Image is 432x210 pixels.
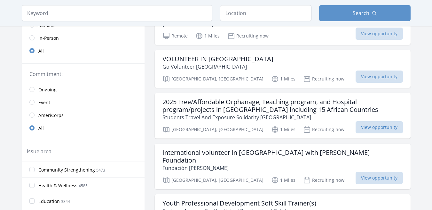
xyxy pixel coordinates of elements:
a: International volunteer in [GEOGRAPHIC_DATA] with [PERSON_NAME] Foundation Fundación [PERSON_NAME... [155,144,411,189]
p: 1 Miles [271,126,295,133]
p: [GEOGRAPHIC_DATA], [GEOGRAPHIC_DATA] [162,126,263,133]
p: Recruiting now [227,32,269,40]
span: All [38,48,44,54]
p: 1 Miles [271,75,295,83]
a: All [22,44,145,57]
p: [GEOGRAPHIC_DATA], [GEOGRAPHIC_DATA] [162,75,263,83]
span: All [38,125,44,131]
span: 5473 [96,167,105,173]
button: Search [319,5,411,21]
h3: Youth Professional Development Soft Skill Trainer(s) [162,199,316,207]
a: AmeriCorps [22,109,145,122]
p: Recruiting now [303,126,344,133]
span: View opportunity [356,121,403,133]
a: All [22,122,145,134]
span: 3344 [61,199,70,204]
input: Location [220,5,311,21]
p: Go Volunteer [GEOGRAPHIC_DATA] [162,63,273,71]
legend: Issue area [27,147,51,155]
p: Students Travel And Exposure Solidarity [GEOGRAPHIC_DATA] [162,113,403,121]
span: 4585 [79,183,88,189]
a: VOLUNTEER IN [GEOGRAPHIC_DATA] Go Volunteer [GEOGRAPHIC_DATA] [GEOGRAPHIC_DATA], [GEOGRAPHIC_DATA... [155,50,411,88]
a: In-Person [22,31,145,44]
p: Remote [162,32,188,40]
legend: Commitment: [29,70,137,78]
span: Education [38,198,60,205]
h3: 2025 Free/Affordable Orphanage, Teaching program, and Hospital program/projects in [GEOGRAPHIC_DA... [162,98,403,113]
p: 1 Miles [195,32,220,40]
span: View opportunity [356,71,403,83]
a: 2025 Free/Affordable Orphanage, Teaching program, and Hospital program/projects in [GEOGRAPHIC_DA... [155,93,411,139]
h3: International volunteer in [GEOGRAPHIC_DATA] with [PERSON_NAME] Foundation [162,149,403,164]
p: Recruiting now [303,176,344,184]
span: Ongoing [38,87,57,93]
span: View opportunity [356,28,403,40]
input: Health & Wellness 4585 [29,183,35,188]
span: In-Person [38,35,59,41]
h3: VOLUNTEER IN [GEOGRAPHIC_DATA] [162,55,273,63]
span: AmeriCorps [38,112,64,119]
input: Education 3344 [29,198,35,204]
span: Search [353,9,369,17]
p: [GEOGRAPHIC_DATA], [GEOGRAPHIC_DATA] [162,176,263,184]
span: Community Strengthening [38,167,95,173]
input: Keyword [22,5,212,21]
a: Ongoing [22,83,145,96]
input: Community Strengthening 5473 [29,167,35,172]
a: Event [22,96,145,109]
span: Event [38,99,50,106]
p: 1 Miles [271,176,295,184]
p: Fundación [PERSON_NAME] [162,164,403,172]
span: Health & Wellness [38,182,77,189]
span: View opportunity [356,172,403,184]
p: Recruiting now [303,75,344,83]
